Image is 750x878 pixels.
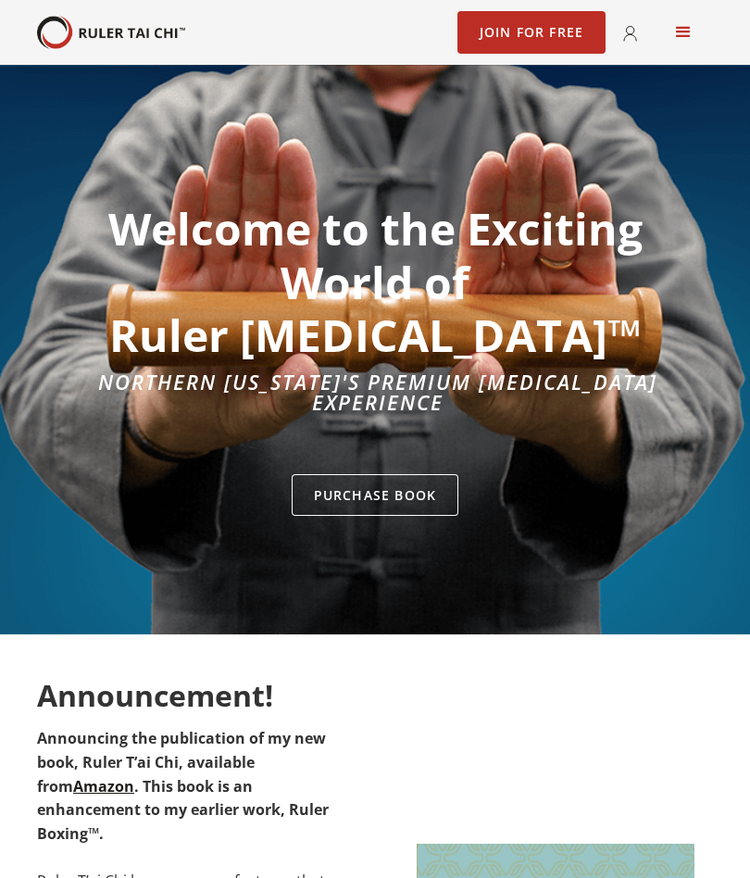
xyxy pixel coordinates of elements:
a: Purchase Book [292,474,459,517]
h2: Announcement! [37,679,353,712]
div: Northern [US_STATE]'s Premium [MEDICAL_DATA] Experience [37,371,713,412]
a: home [37,16,185,50]
a: Amazon [73,776,134,796]
img: Your Brand Name [37,16,185,50]
h1: Welcome to the Exciting World of Ruler [MEDICAL_DATA]™ [37,202,713,362]
strong: . This book is an enhancement to my earlier work, Ruler Boxing™. [37,776,329,844]
div: menu [654,3,713,62]
a: Join for Free [457,11,606,54]
strong: Announcing the publication of my new book, Ruler T’ai Chi, available from [37,728,326,796]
